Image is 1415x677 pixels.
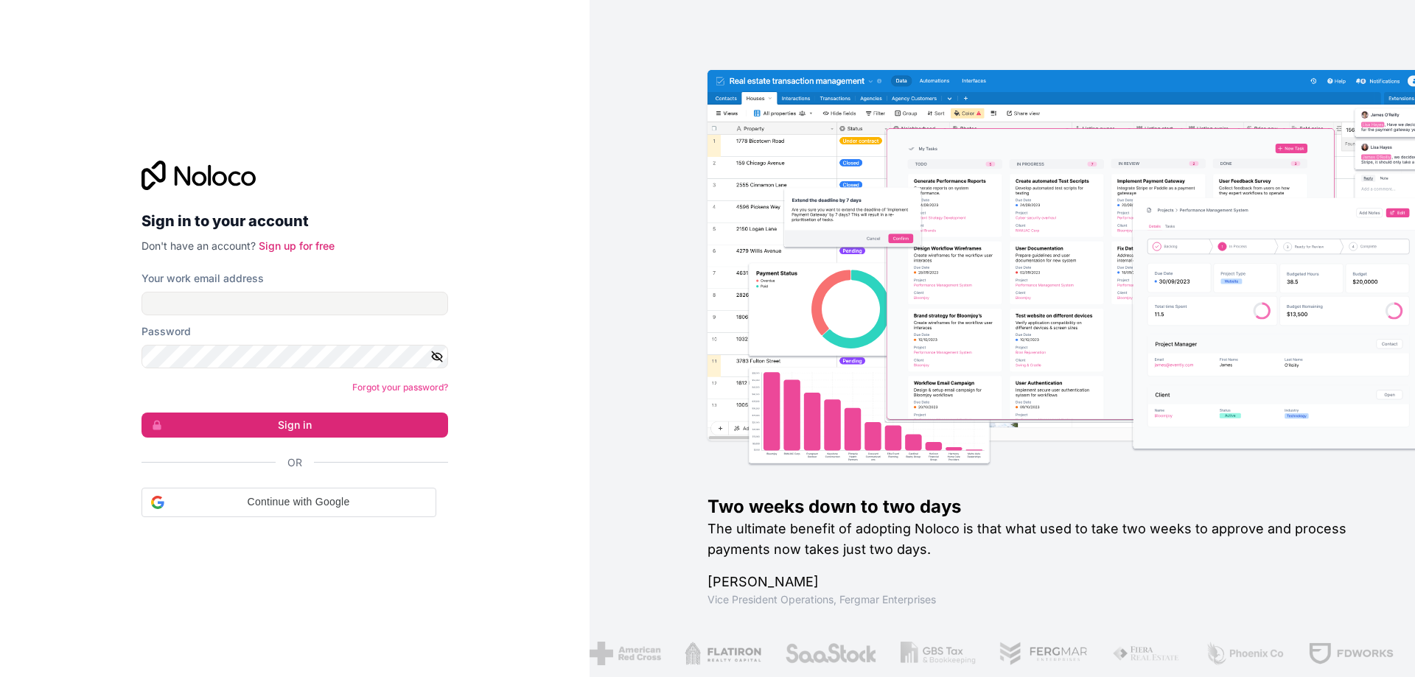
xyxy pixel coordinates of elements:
[141,488,436,517] div: Continue with Google
[784,642,877,665] img: /assets/saastock-C6Zbiodz.png
[707,592,1368,607] h1: Vice President Operations , Fergmar Enterprises
[590,642,661,665] img: /assets/american-red-cross-BAupjrZR.png
[170,494,427,510] span: Continue with Google
[707,519,1368,560] h2: The ultimate benefit of adopting Noloco is that what used to take two weeks to approve and proces...
[141,324,191,339] label: Password
[352,382,448,393] a: Forgot your password?
[999,642,1089,665] img: /assets/fergmar-CudnrXN5.png
[707,495,1368,519] h1: Two weeks down to two days
[1112,642,1181,665] img: /assets/fiera-fwj2N5v4.png
[259,239,335,252] a: Sign up for free
[901,642,976,665] img: /assets/gbstax-C-GtDUiK.png
[141,292,448,315] input: Email address
[141,345,448,368] input: Password
[141,208,448,234] h2: Sign in to your account
[1205,642,1285,665] img: /assets/phoenix-BREaitsQ.png
[1307,642,1394,665] img: /assets/fdworks-Bi04fVtw.png
[141,413,448,438] button: Sign in
[141,271,264,286] label: Your work email address
[685,642,761,665] img: /assets/flatiron-C8eUkumj.png
[707,572,1368,592] h1: [PERSON_NAME]
[287,455,302,470] span: Or
[141,239,256,252] span: Don't have an account?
